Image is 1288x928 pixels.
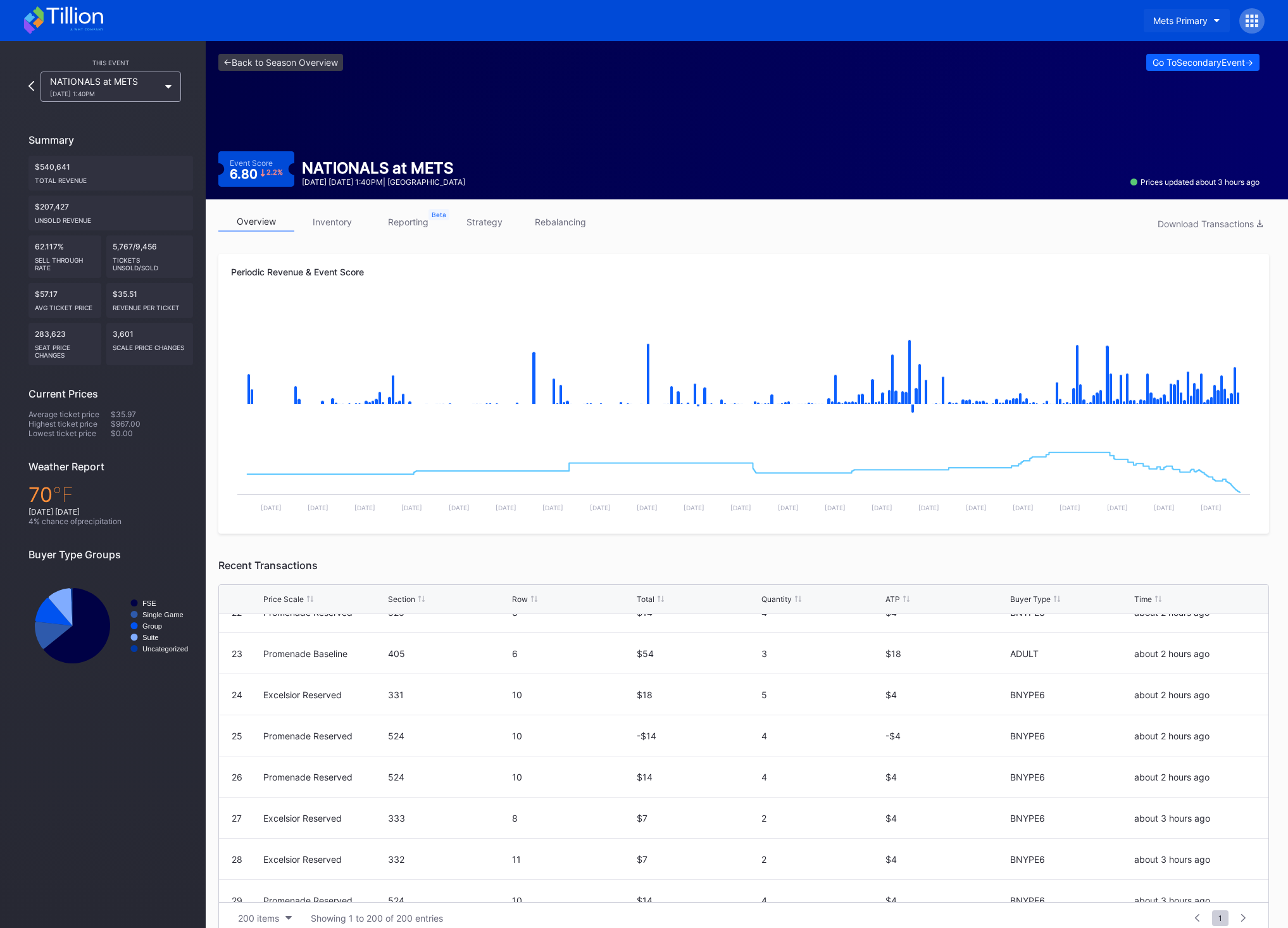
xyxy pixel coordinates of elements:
div: Excelsior Reserved [263,854,385,865]
div: 200 items [238,913,279,924]
div: about 2 hours ago [1134,730,1256,741]
div: [DATE] [DATE] [28,507,193,517]
div: about 2 hours ago [1134,689,1256,700]
button: Go ToSecondaryEvent-> [1146,54,1260,71]
div: Prices updated about 3 hours ago [1130,177,1260,187]
div: Promenade Reserved [263,895,385,906]
div: about 3 hours ago [1134,854,1256,865]
div: $14 [637,895,758,906]
div: 10 [512,895,634,906]
span: ℉ [53,482,73,507]
div: ATP [885,594,900,604]
div: 29 [232,895,242,906]
div: $540,641 [28,156,193,191]
div: Weather Report [28,460,193,473]
div: $4 [885,895,1007,906]
text: [DATE] [261,504,282,511]
div: 3 [761,648,883,659]
div: This Event [28,59,193,66]
div: $35.97 [111,410,193,419]
text: [DATE] [966,504,987,511]
div: BNYPE6 [1010,854,1132,865]
div: Time [1134,594,1152,604]
div: 28 [232,854,242,865]
div: $18 [885,648,1007,659]
div: 2.2 % [266,169,283,176]
svg: Chart title [231,426,1256,521]
div: 10 [512,689,634,700]
div: $0.00 [111,429,193,438]
text: Group [142,622,162,630]
text: [DATE] [1154,504,1175,511]
text: [DATE] [778,504,799,511]
div: Promenade Reserved [263,772,385,782]
div: $54 [637,648,758,659]
text: [DATE] [590,504,611,511]
a: strategy [446,212,522,232]
a: inventory [294,212,370,232]
div: Tickets Unsold/Sold [113,251,187,272]
div: Promenade Baseline [263,648,385,659]
div: [DATE] [DATE] 1:40PM | [GEOGRAPHIC_DATA] [302,177,465,187]
div: 2 [761,813,883,824]
text: [DATE] [730,504,751,511]
div: $967.00 [111,419,193,429]
div: 10 [512,772,634,782]
div: Buyer Type Groups [28,548,193,561]
div: -$4 [885,730,1007,741]
div: $4 [885,689,1007,700]
div: 333 [388,813,510,824]
div: ADULT [1010,648,1132,659]
div: 2 [761,854,883,865]
div: Highest ticket price [28,419,111,429]
div: $14 [637,772,758,782]
div: BNYPE6 [1010,772,1132,782]
div: Quantity [761,594,792,604]
div: 524 [388,895,510,906]
div: Average ticket price [28,410,111,419]
div: 27 [232,813,242,824]
div: Avg ticket price [35,299,95,311]
div: Section [388,594,415,604]
div: BNYPE6 [1010,813,1132,824]
text: [DATE] [496,504,516,511]
div: $4 [885,813,1007,824]
text: FSE [142,599,156,607]
div: about 3 hours ago [1134,895,1256,906]
div: 4 % chance of precipitation [28,517,193,526]
text: [DATE] [684,504,704,511]
div: $7 [637,813,758,824]
div: 332 [388,854,510,865]
div: about 2 hours ago [1134,772,1256,782]
div: Event Score [230,158,273,168]
div: 283,623 [28,323,101,365]
div: 6.80 [230,168,283,180]
div: Go To Secondary Event -> [1153,57,1253,68]
text: [DATE] [1013,504,1034,511]
text: [DATE] [449,504,470,511]
div: Revenue per ticket [113,299,187,311]
div: scale price changes [113,339,187,351]
div: 70 [28,482,193,507]
a: <-Back to Season Overview [218,54,343,71]
div: Promenade Reserved [263,730,385,741]
div: Total [637,594,654,604]
div: Download Transactions [1158,218,1263,229]
text: [DATE] [401,504,422,511]
text: [DATE] [354,504,375,511]
text: [DATE] [872,504,892,511]
div: NATIONALS at METS [50,76,159,97]
div: $4 [885,854,1007,865]
button: Mets Primary [1144,9,1230,32]
div: [DATE] 1:40PM [50,90,159,97]
text: [DATE] [1060,504,1080,511]
text: [DATE] [1201,504,1222,511]
div: Total Revenue [35,172,187,184]
div: Lowest ticket price [28,429,111,438]
div: 8 [512,813,634,824]
div: 524 [388,730,510,741]
div: $35.51 [106,283,194,318]
text: Suite [142,634,159,641]
div: BNYPE6 [1010,895,1132,906]
text: [DATE] [1107,504,1128,511]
